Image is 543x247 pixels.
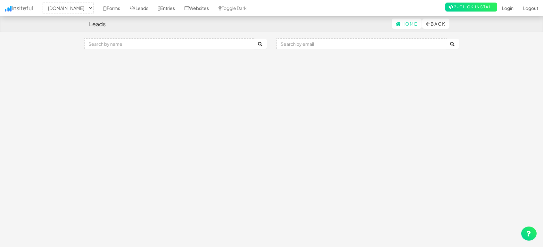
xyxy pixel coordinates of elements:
[392,19,422,29] a: Home
[422,19,449,29] button: Back
[445,3,497,12] a: 2-Click Install
[276,38,447,49] input: Search by email
[89,21,106,27] h4: Leads
[84,38,254,49] input: Search by name
[5,6,12,12] img: icon.png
